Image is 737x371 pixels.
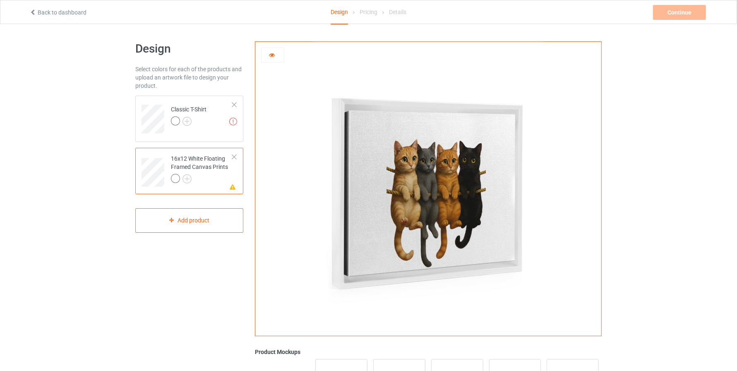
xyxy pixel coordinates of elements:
[255,348,602,356] div: Product Mockups
[29,9,86,16] a: Back to dashboard
[182,174,192,183] img: svg+xml;base64,PD94bWwgdmVyc2lvbj0iMS4wIiBlbmNvZGluZz0iVVRGLTgiPz4KPHN2ZyB3aWR0aD0iMjJweCIgaGVpZ2...
[360,0,377,24] div: Pricing
[135,65,243,90] div: Select colors for each of the products and upload an artwork file to design your product.
[182,117,192,126] img: svg+xml;base64,PD94bWwgdmVyc2lvbj0iMS4wIiBlbmNvZGluZz0iVVRGLTgiPz4KPHN2ZyB3aWR0aD0iMjJweCIgaGVpZ2...
[135,148,243,194] div: 16x12 White Floating Framed Canvas Prints
[389,0,406,24] div: Details
[171,105,206,125] div: Classic T-Shirt
[229,118,237,125] img: exclamation icon
[331,0,348,24] div: Design
[171,154,233,183] div: 16x12 White Floating Framed Canvas Prints
[135,96,243,142] div: Classic T-Shirt
[135,41,243,56] h1: Design
[135,208,243,233] div: Add product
